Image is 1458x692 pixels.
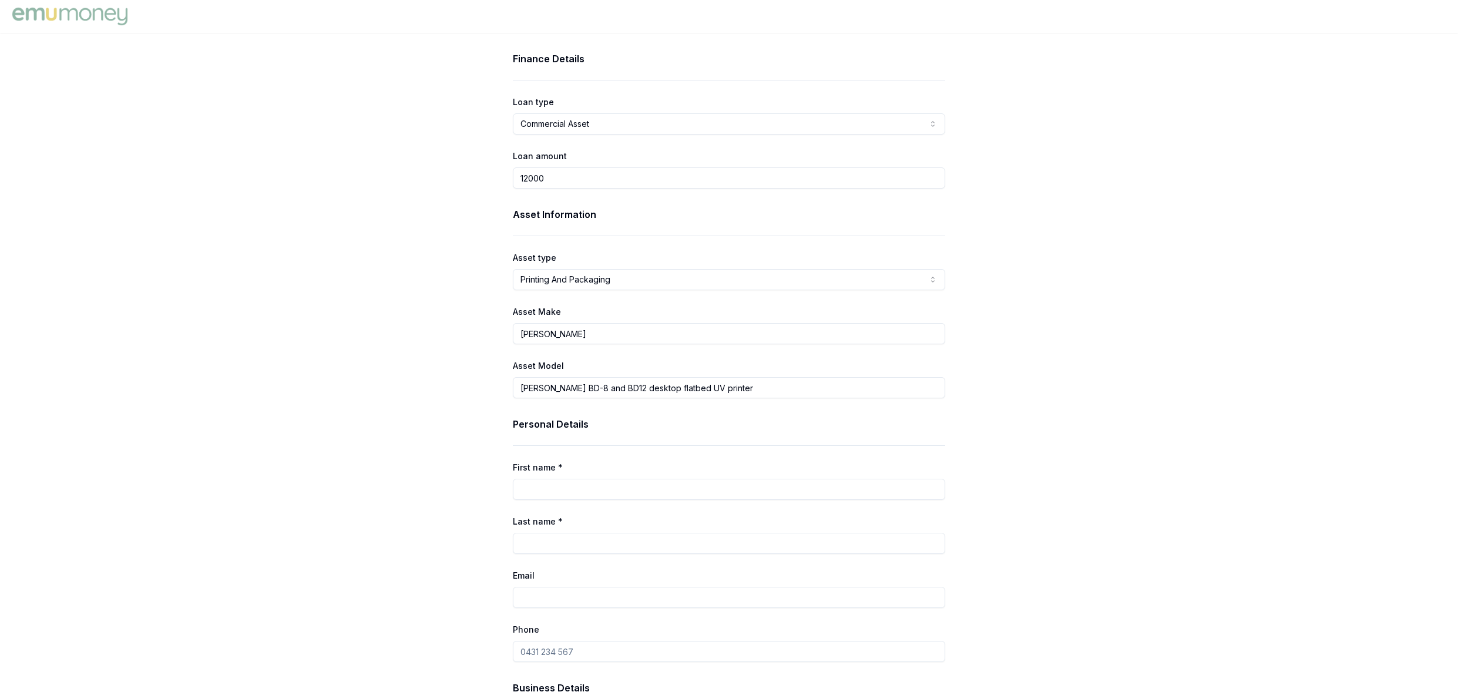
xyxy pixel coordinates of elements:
label: Email [513,570,535,580]
label: Asset Model [513,361,564,371]
input: 0431 234 567 [513,641,945,662]
input: $ [513,167,945,189]
label: First name * [513,462,563,472]
h3: Finance Details [513,52,945,66]
label: Asset type [513,253,556,263]
label: Asset Make [513,307,561,317]
h3: Asset Information [513,207,945,221]
label: Phone [513,624,539,634]
h3: Personal Details [513,417,945,431]
label: Loan amount [513,151,567,161]
label: Loan type [513,97,554,107]
img: Emu Money [9,5,130,28]
label: Last name * [513,516,563,526]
